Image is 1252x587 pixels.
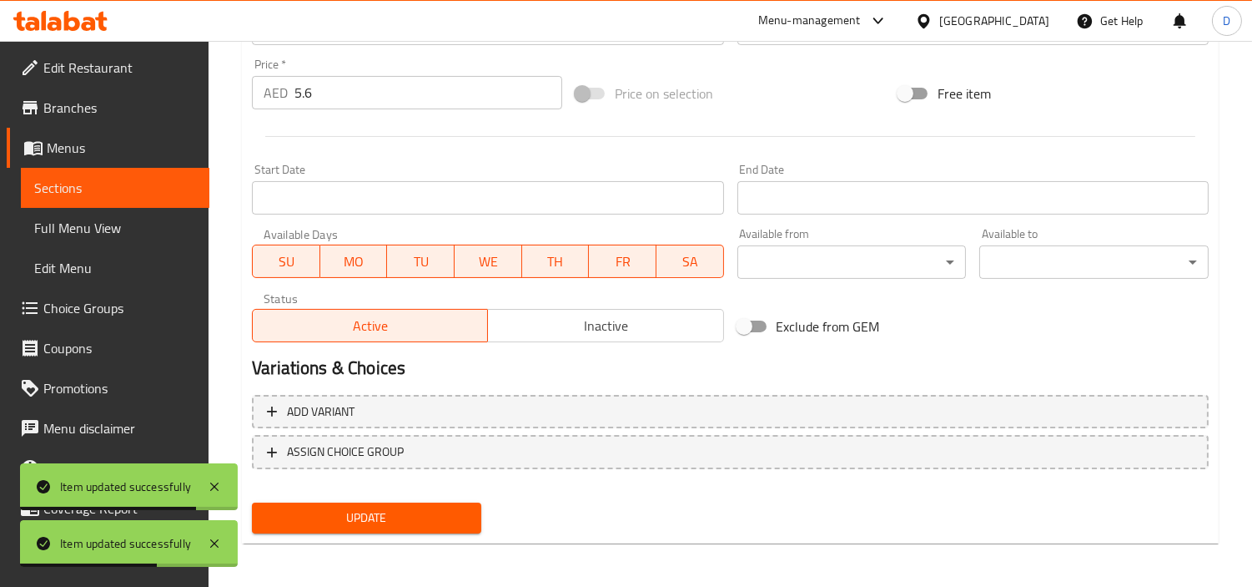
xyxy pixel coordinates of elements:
[522,245,590,278] button: TH
[252,435,1209,469] button: ASSIGN CHOICE GROUP
[455,245,522,278] button: WE
[7,488,209,529] a: Coverage Report
[43,58,196,78] span: Edit Restaurant
[34,258,196,278] span: Edit Menu
[7,529,209,569] a: Grocery Checklist
[60,534,191,553] div: Item updated successfully
[596,250,650,274] span: FR
[7,368,209,408] a: Promotions
[34,218,196,238] span: Full Menu View
[252,356,1209,381] h2: Variations & Choices
[21,248,209,288] a: Edit Menu
[287,442,404,463] span: ASSIGN CHOICE GROUP
[43,498,196,519] span: Coverage Report
[259,250,314,274] span: SU
[43,98,196,118] span: Branches
[264,83,288,103] p: AED
[294,76,562,109] input: Please enter price
[663,250,717,274] span: SA
[461,250,515,274] span: WE
[252,245,320,278] button: SU
[265,508,468,529] span: Update
[7,88,209,128] a: Branches
[43,338,196,358] span: Coupons
[320,245,388,278] button: MO
[777,316,880,337] span: Exclude from GEM
[287,402,354,423] span: Add variant
[60,478,191,496] div: Item updated successfully
[615,83,713,104] span: Price on selection
[7,408,209,448] a: Menu disclaimer
[7,448,209,488] a: Upsell
[589,245,656,278] button: FR
[737,245,967,279] div: ​
[979,245,1209,279] div: ​
[43,418,196,438] span: Menu disclaimer
[43,298,196,318] span: Choice Groups
[656,245,724,278] button: SA
[252,309,488,342] button: Active
[939,12,1049,30] div: [GEOGRAPHIC_DATA]
[259,314,481,338] span: Active
[43,458,196,478] span: Upsell
[7,328,209,368] a: Coupons
[387,245,455,278] button: TU
[21,168,209,208] a: Sections
[21,208,209,248] a: Full Menu View
[529,250,583,274] span: TH
[495,314,717,338] span: Inactive
[7,128,209,168] a: Menus
[43,378,196,398] span: Promotions
[47,138,196,158] span: Menus
[34,178,196,198] span: Sections
[1223,12,1230,30] span: D
[7,288,209,328] a: Choice Groups
[327,250,381,274] span: MO
[758,11,861,31] div: Menu-management
[7,48,209,88] a: Edit Restaurant
[938,83,991,104] span: Free item
[394,250,448,274] span: TU
[252,395,1209,429] button: Add variant
[487,309,723,342] button: Inactive
[252,503,481,534] button: Update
